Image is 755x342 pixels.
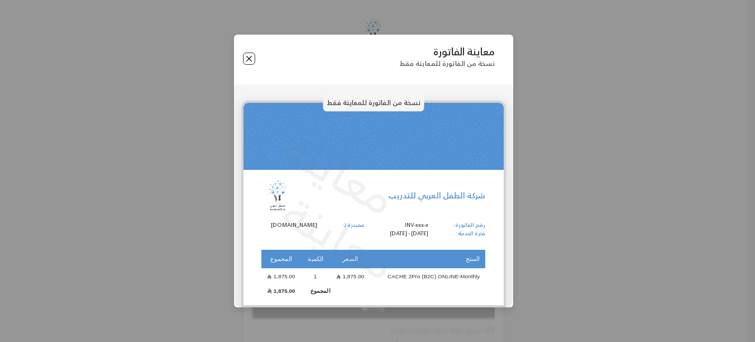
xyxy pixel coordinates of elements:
[261,249,485,298] table: Products
[453,230,485,238] p: فترة الخدمة:
[261,221,317,230] p: [DOMAIN_NAME]
[261,285,301,296] td: 1,875.00
[390,230,428,238] p: [DATE] - [DATE]
[243,53,255,65] button: Close
[261,269,301,284] td: 1,875.00
[271,178,408,296] p: معاينة
[323,93,424,111] p: نسخة من الفاتورة للمعاينة فقط
[370,269,486,284] td: CACHE 2Pro (B2C) ONLINE-Monthly
[399,59,495,68] p: نسخة من الفاتورة للمعاينة فقط
[261,250,301,268] th: المجموع
[310,273,321,281] span: 1
[453,221,485,230] p: رقم الفاتورة:
[271,113,408,231] p: معاينة
[390,221,428,230] p: INV-xxx-x
[388,190,485,202] p: شركة الطفل العربي للتدريب
[399,46,495,58] p: معاينة الفاتورة
[301,285,331,296] td: المجموع
[261,179,295,212] img: Logo
[370,250,486,268] th: المنتج
[243,103,504,170] img: lgo_uaseq.png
